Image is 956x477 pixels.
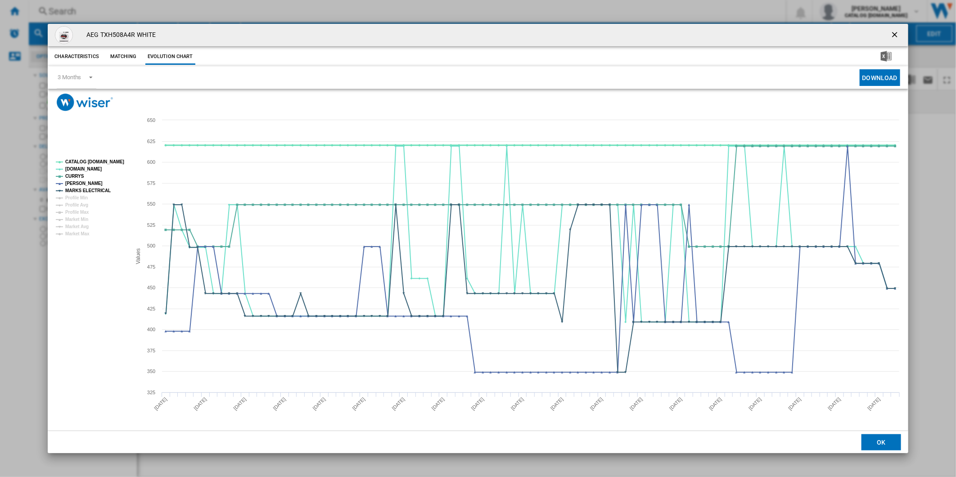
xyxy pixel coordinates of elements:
[867,396,882,411] tspan: [DATE]
[65,174,84,179] tspan: CURRYS
[147,117,155,123] tspan: 650
[887,26,905,44] button: getI18NText('BUTTONS.CLOSE_DIALOG')
[65,181,103,186] tspan: [PERSON_NAME]
[147,306,155,311] tspan: 425
[147,327,155,332] tspan: 400
[866,49,906,65] button: Download in Excel
[708,396,723,411] tspan: [DATE]
[147,390,155,395] tspan: 325
[860,69,900,86] button: Download
[153,396,168,411] tspan: [DATE]
[135,248,142,264] tspan: Values
[272,396,287,411] tspan: [DATE]
[48,24,908,453] md-dialog: Product popup
[65,166,102,171] tspan: [DOMAIN_NAME]
[82,31,156,40] h4: AEG TXH508A4R WHITE
[147,201,155,207] tspan: 550
[65,195,88,200] tspan: Profile Min
[589,396,604,411] tspan: [DATE]
[52,49,101,65] button: Characteristics
[65,159,124,164] tspan: CATALOG [DOMAIN_NAME]
[352,396,366,411] tspan: [DATE]
[391,396,406,411] tspan: [DATE]
[65,217,88,222] tspan: Market Min
[147,222,155,228] tspan: 525
[668,396,683,411] tspan: [DATE]
[629,396,644,411] tspan: [DATE]
[827,396,842,411] tspan: [DATE]
[145,49,195,65] button: Evolution chart
[57,94,113,111] img: logo_wiser_300x94.png
[65,224,89,229] tspan: Market Avg
[787,396,802,411] tspan: [DATE]
[431,396,446,411] tspan: [DATE]
[748,396,762,411] tspan: [DATE]
[65,202,88,207] tspan: Profile Avg
[147,264,155,270] tspan: 475
[147,159,155,165] tspan: 600
[550,396,564,411] tspan: [DATE]
[510,396,525,411] tspan: [DATE]
[147,139,155,144] tspan: 625
[890,30,901,41] ng-md-icon: getI18NText('BUTTONS.CLOSE_DIALOG')
[470,396,485,411] tspan: [DATE]
[312,396,327,411] tspan: [DATE]
[861,434,901,450] button: OK
[65,210,89,215] tspan: Profile Max
[147,369,155,374] tspan: 350
[147,180,155,186] tspan: 575
[55,26,73,44] img: 111730436
[233,396,248,411] tspan: [DATE]
[193,396,208,411] tspan: [DATE]
[147,243,155,248] tspan: 500
[65,188,111,193] tspan: MARKS ELECTRICAL
[104,49,143,65] button: Matching
[147,285,155,290] tspan: 450
[58,74,81,81] div: 3 Months
[65,231,90,236] tspan: Market Max
[881,51,892,62] img: excel-24x24.png
[147,348,155,353] tspan: 375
